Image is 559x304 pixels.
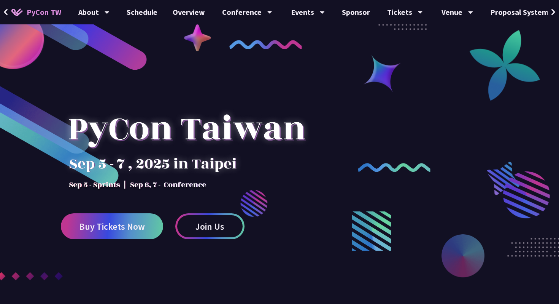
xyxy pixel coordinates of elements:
[79,222,145,231] span: Buy Tickets Now
[4,3,69,22] a: PyCon TW
[11,8,23,16] img: Home icon of PyCon TW 2025
[229,40,302,49] img: curly-1.ebdbada.png
[195,222,224,231] span: Join Us
[358,163,430,172] img: curly-2.e802c9f.png
[175,213,245,239] a: Join Us
[61,213,163,239] a: Buy Tickets Now
[27,6,61,18] span: PyCon TW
